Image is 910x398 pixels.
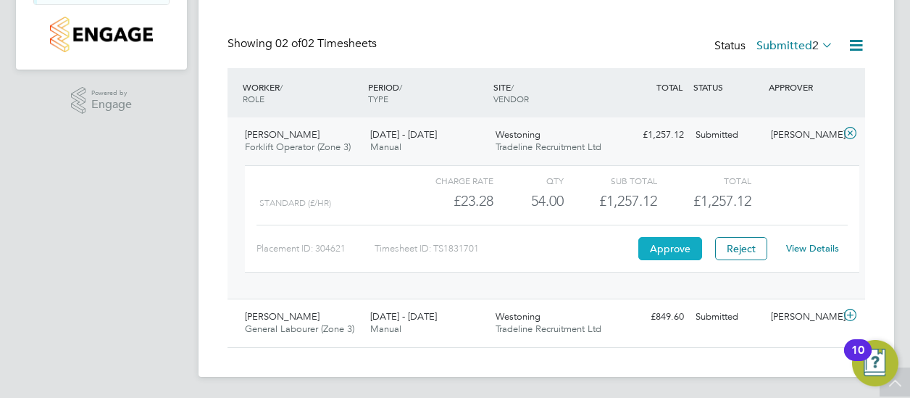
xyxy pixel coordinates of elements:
div: QTY [493,172,564,189]
span: Standard (£/HR) [259,198,331,208]
div: Status [714,36,836,57]
span: Westoning [496,128,540,141]
button: Open Resource Center, 10 new notifications [852,340,898,386]
a: Go to home page [33,17,170,52]
span: TYPE [368,93,388,104]
div: £849.60 [614,305,690,329]
span: 02 of [275,36,301,51]
span: Manual [370,323,401,335]
div: £23.28 [400,189,493,213]
span: Forklift Operator (Zone 3) [245,141,351,153]
span: / [280,81,283,93]
div: £1,257.12 [564,189,657,213]
a: Powered byEngage [71,87,133,115]
span: / [511,81,514,93]
div: STATUS [690,74,765,100]
div: Timesheet ID: TS1831701 [375,237,635,260]
div: Sub Total [564,172,657,189]
div: Charge rate [400,172,493,189]
div: 54.00 [493,189,564,213]
span: Engage [91,99,132,111]
span: ROLE [243,93,264,104]
span: [DATE] - [DATE] [370,128,437,141]
span: Powered by [91,87,132,99]
span: Tradeline Recruitment Ltd [496,141,601,153]
div: Showing [227,36,380,51]
span: £1,257.12 [693,192,751,210]
span: Westoning [496,310,540,323]
a: View Details [786,242,839,254]
span: [PERSON_NAME] [245,310,320,323]
button: Reject [715,237,767,260]
span: 2 [812,38,819,53]
img: countryside-properties-logo-retina.png [50,17,152,52]
div: Submitted [690,305,765,329]
span: [DATE] - [DATE] [370,310,437,323]
span: Manual [370,141,401,153]
span: [PERSON_NAME] [245,128,320,141]
span: VENDOR [493,93,529,104]
div: SITE [490,74,615,112]
label: Submitted [756,38,833,53]
div: Submitted [690,123,765,147]
div: Placement ID: 304621 [256,237,375,260]
div: [PERSON_NAME] [765,305,840,329]
div: £1,257.12 [614,123,690,147]
div: 10 [851,350,864,369]
div: APPROVER [765,74,840,100]
span: TOTAL [656,81,682,93]
span: Tradeline Recruitment Ltd [496,323,601,335]
div: PERIOD [364,74,490,112]
div: WORKER [239,74,364,112]
span: / [399,81,402,93]
span: General Labourer (Zone 3) [245,323,354,335]
button: Approve [638,237,702,260]
span: 02 Timesheets [275,36,377,51]
div: [PERSON_NAME] [765,123,840,147]
div: Total [657,172,751,189]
